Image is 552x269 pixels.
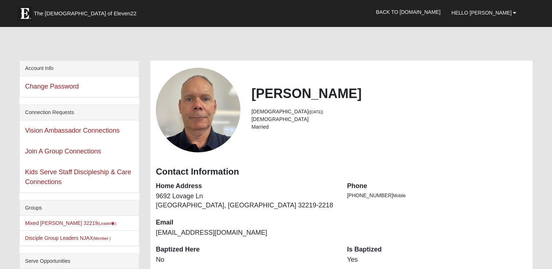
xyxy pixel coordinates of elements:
small: (Member ) [93,236,111,241]
a: Mixed [PERSON_NAME] 32219(Leader) [25,220,116,226]
dd: 9692 Lovage Ln [GEOGRAPHIC_DATA], [GEOGRAPHIC_DATA] 32219-2218 [156,192,336,210]
li: [DEMOGRAPHIC_DATA] [251,116,527,123]
a: Change Password [25,83,79,90]
a: Join A Group Connections [25,148,101,155]
li: [DEMOGRAPHIC_DATA] [251,108,527,116]
a: Vision Ambassador Connections [25,127,120,134]
span: Hello [PERSON_NAME] [451,10,512,16]
a: Hello [PERSON_NAME] [446,4,522,22]
a: The [DEMOGRAPHIC_DATA] of Eleven22 [14,3,160,21]
h2: [PERSON_NAME] [251,86,527,101]
dd: No [156,255,336,265]
small: ([DATE]) [309,110,323,114]
dt: Phone [347,182,527,191]
li: Married [251,123,527,131]
a: Disciple Group Leaders NJAX(Member ) [25,235,111,241]
dt: Home Address [156,182,336,191]
small: (Leader ) [98,221,116,226]
dd: Yes [347,255,527,265]
dt: Baptized Here [156,245,336,254]
a: View Fullsize Photo [156,68,240,152]
div: Serve Opportunities [20,254,139,269]
dt: Is Baptized [347,245,527,254]
div: Account Info [20,61,139,76]
div: Connection Requests [20,105,139,120]
div: Groups [20,200,139,216]
a: Back to [DOMAIN_NAME] [370,3,446,21]
dt: Email [156,218,336,227]
li: [PHONE_NUMBER] [347,192,527,199]
dd: [EMAIL_ADDRESS][DOMAIN_NAME] [156,228,336,238]
span: The [DEMOGRAPHIC_DATA] of Eleven22 [34,10,136,17]
span: Mobile [393,193,406,198]
img: Eleven22 logo [18,6,32,21]
a: Kids Serve Staff Discipleship & Care Connections [25,168,131,186]
h3: Contact Information [156,167,527,177]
